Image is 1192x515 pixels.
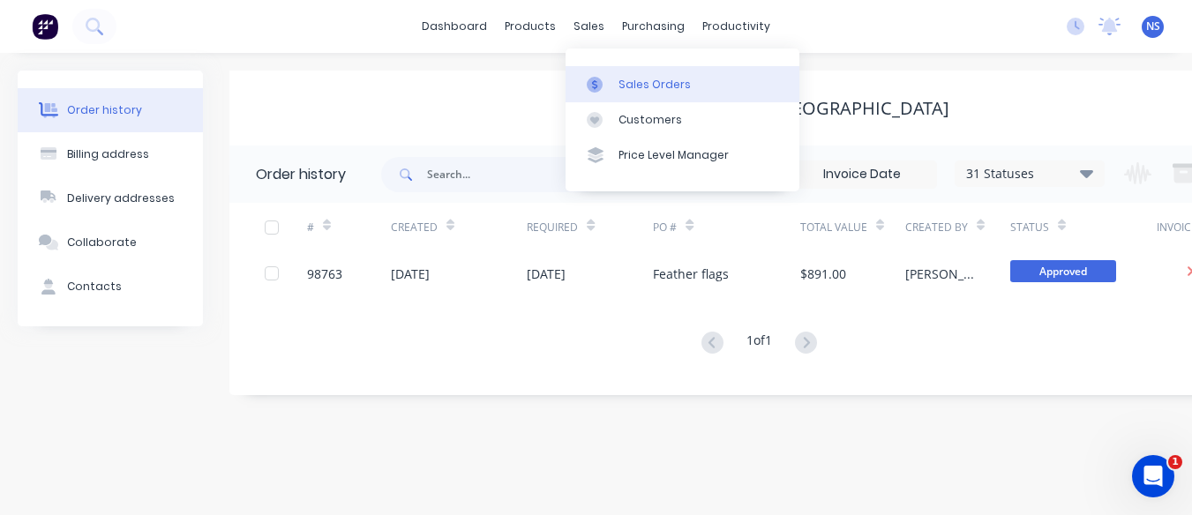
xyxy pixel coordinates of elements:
div: Status [1010,220,1049,235]
div: Created By [905,203,1010,251]
div: $891.00 [800,265,846,283]
div: # [307,203,391,251]
div: PO # [653,220,677,235]
div: Total Value [800,220,867,235]
div: # [307,220,314,235]
div: Order history [67,102,142,118]
div: Created [391,220,438,235]
div: 98763 [307,265,342,283]
div: Created By [905,220,968,235]
div: Required [527,220,578,235]
input: Invoice Date [788,161,936,188]
div: Status [1010,203,1158,251]
iframe: Intercom live chat [1132,455,1174,497]
button: Delivery addresses [18,176,203,220]
div: Billing address [67,146,149,162]
span: 1 [1168,455,1182,469]
div: Total Value [800,203,905,251]
button: Order history [18,88,203,132]
div: productivity [693,13,779,40]
div: Required [527,203,653,251]
input: Search... [427,157,602,192]
div: Created [391,203,528,251]
div: Order history [256,164,346,185]
a: Price Level Manager [566,138,799,173]
div: Delivery addresses [67,190,175,206]
div: products [496,13,565,40]
div: 31 Statuses [956,164,1104,183]
div: 1 of 1 [746,331,772,356]
div: purchasing [613,13,693,40]
div: sales [565,13,613,40]
span: NS [1146,19,1160,34]
div: Feather flags [653,265,729,283]
div: [DATE] [527,265,566,283]
div: Sales Orders [618,77,691,93]
div: [DATE] [391,265,430,283]
div: [PERSON_NAME] [905,265,975,283]
div: Customers [618,112,682,128]
div: Contacts [67,279,122,295]
div: PO # [653,203,800,251]
button: Billing address [18,132,203,176]
a: Customers [566,102,799,138]
button: Collaborate [18,220,203,265]
div: Collaborate [67,235,137,250]
span: Approved [1010,260,1116,282]
img: Factory [32,13,58,40]
a: dashboard [413,13,496,40]
button: Contacts [18,265,203,309]
div: Price Level Manager [618,147,729,163]
a: Sales Orders [566,66,799,101]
